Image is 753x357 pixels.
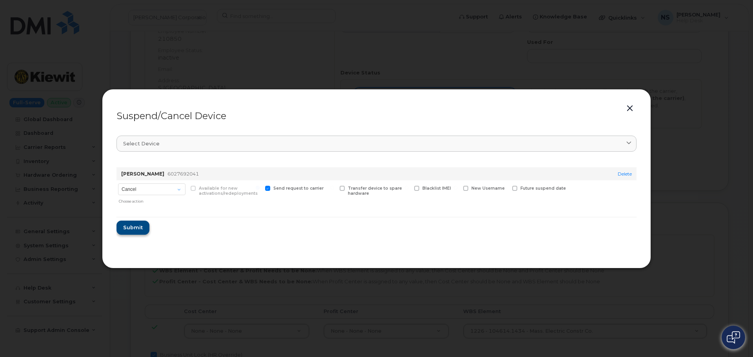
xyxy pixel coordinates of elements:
span: Select device [123,140,160,147]
span: Send request to carrier [273,186,324,191]
input: New Username [454,186,458,190]
span: Submit [123,224,143,231]
a: Delete [618,171,632,177]
img: Open chat [727,331,740,344]
span: Available for new activations/redeployments [199,186,258,196]
input: Blacklist IMEI [405,186,409,190]
strong: [PERSON_NAME] [121,171,164,177]
input: Future suspend date [503,186,507,190]
div: Choose action [119,196,186,204]
span: New Username [471,186,505,191]
a: Select device [116,136,637,152]
input: Available for new activations/redeployments [181,186,185,190]
button: Submit [116,221,149,235]
input: Transfer device to spare hardware [330,186,334,190]
span: Transfer device to spare hardware [348,186,402,196]
span: Blacklist IMEI [422,186,451,191]
input: Send request to carrier [256,186,260,190]
div: Suspend/Cancel Device [116,111,637,121]
span: 6027692041 [167,171,199,177]
span: Future suspend date [520,186,566,191]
